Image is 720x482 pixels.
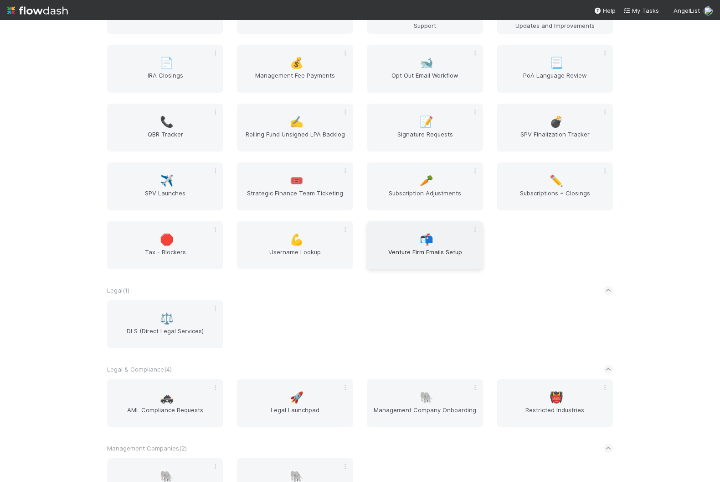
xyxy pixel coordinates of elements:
[500,189,609,207] span: Subscriptions + Closings
[160,116,174,128] span: 📞
[550,392,563,403] span: 👹
[160,392,174,403] span: 🚓
[370,405,479,424] span: Management Company Onboarding
[107,379,223,427] a: 🚓AML Compliance Requests
[111,326,220,345] span: DLS (Direct Legal Services)
[107,287,129,294] span: Legal ( 1 )
[107,45,223,93] a: 📄IRA Closings
[111,71,220,89] span: IRA Closings
[290,116,303,128] span: ✍️
[111,189,220,207] span: SPV Launches
[241,130,350,148] span: Rolling Fund Unsigned LPA Backlog
[623,6,659,15] a: My Tasks
[500,71,609,89] span: PoA Language Review
[160,234,174,246] span: 🛑
[500,130,609,148] span: SPV Finalization Tracker
[623,7,659,14] span: My Tasks
[107,162,223,210] a: ✈️SPV Launches
[241,189,350,207] span: Strategic Finance Team Ticketing
[160,57,174,69] span: 📄
[497,379,613,427] a: 👹Restricted Industries
[370,247,479,266] span: Venture Firm Emails Setup
[241,71,350,89] span: Management Fee Payments
[550,175,563,187] span: ✏️
[290,57,303,69] span: 💰
[111,405,220,424] span: AML Compliance Requests
[704,6,713,16] img: avatar_eed832e9-978b-43e4-b51e-96e46fa5184b.png
[370,130,479,148] span: Signature Requests
[160,175,174,187] span: ✈️
[107,104,223,152] a: 📞QBR Tracker
[241,405,350,424] span: Legal Launchpad
[497,162,613,210] a: ✏️Subscriptions + Closings
[241,247,350,266] span: Username Lookup
[420,116,433,128] span: 📝
[237,104,353,152] a: ✍️Rolling Fund Unsigned LPA Backlog
[497,104,613,152] a: 💣SPV Finalization Tracker
[237,45,353,93] a: 💰Management Fee Payments
[420,234,433,246] span: 📬
[367,162,483,210] a: 🥕Subscription Adjustments
[367,104,483,152] a: 📝Signature Requests
[370,189,479,207] span: Subscription Adjustments
[111,12,220,30] span: Global Portfolio Request Router
[111,247,220,266] span: Tax - Blockers
[107,300,223,348] a: ⚖️DLS (Direct Legal Services)
[550,116,563,128] span: 💣
[370,12,479,30] span: Investor Qualification General Support
[107,366,172,373] span: Legal & Compliance ( 4 )
[290,175,303,187] span: 🎟️
[237,379,353,427] a: 🚀Legal Launchpad
[237,162,353,210] a: 🎟️Strategic Finance Team Ticketing
[107,445,187,452] span: Management Companies ( 2 )
[290,392,303,403] span: 🚀
[497,45,613,93] a: 📃PoA Language Review
[420,57,433,69] span: 🐋
[7,3,68,18] img: logo-inverted-e16ddd16eac7371096b0.svg
[241,12,350,30] span: GP Entity Management
[594,6,616,15] div: Help
[420,175,433,187] span: 🥕
[550,57,563,69] span: 📃
[674,7,700,14] span: AngelList
[367,221,483,269] a: 📬Venture Firm Emails Setup
[290,234,303,246] span: 💪
[500,12,609,30] span: Investor Qualification Planned Updates and Improvements
[160,313,174,325] span: ⚖️
[370,71,479,89] span: Opt Out Email Workflow
[367,379,483,427] a: 🐘Management Company Onboarding
[107,221,223,269] a: 🛑Tax - Blockers
[420,392,433,403] span: 🐘
[500,405,609,424] span: Restricted Industries
[111,130,220,148] span: QBR Tracker
[237,221,353,269] a: 💪Username Lookup
[367,45,483,93] a: 🐋Opt Out Email Workflow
